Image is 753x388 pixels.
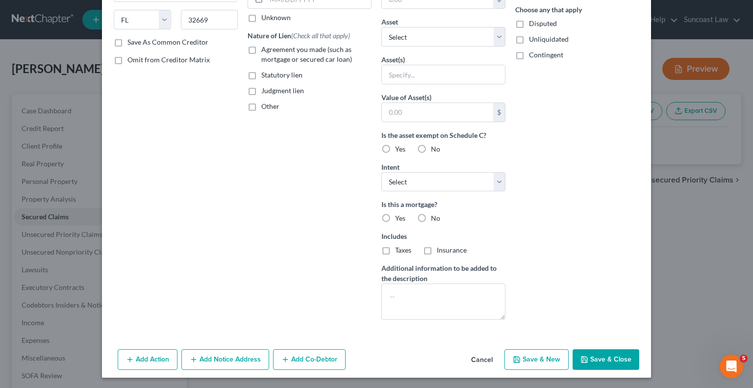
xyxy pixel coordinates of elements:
label: Choose any that apply [515,4,639,15]
label: Is the asset exempt on Schedule C? [381,130,505,140]
input: Specify... [382,65,505,84]
button: Cancel [463,350,501,370]
span: Contingent [529,51,563,59]
span: Asset [381,18,398,26]
button: Save & New [504,349,569,370]
span: Omit from Creditor Matrix [127,55,210,64]
span: No [431,214,440,222]
span: Other [261,102,279,110]
input: 0.00 [382,103,493,122]
button: Save & Close [573,349,639,370]
label: Save As Common Creditor [127,37,208,47]
span: Insurance [437,246,467,254]
span: Disputed [529,19,557,27]
button: Add Notice Address [181,349,269,370]
label: Is this a mortgage? [381,199,505,209]
span: (Check all that apply) [291,31,350,40]
input: Enter zip... [181,10,238,29]
span: Yes [395,145,405,153]
label: Asset(s) [381,54,405,65]
span: Yes [395,214,405,222]
span: 5 [740,355,748,362]
label: Additional information to be added to the description [381,263,505,284]
div: $ [493,103,505,122]
label: Includes [381,231,505,241]
button: Add Co-Debtor [273,349,346,370]
label: Nature of Lien [248,30,350,41]
button: Add Action [118,349,177,370]
label: Unknown [261,13,291,23]
span: Taxes [395,246,411,254]
label: Value of Asset(s) [381,92,431,103]
span: Unliquidated [529,35,569,43]
span: Statutory lien [261,71,302,79]
span: Judgment lien [261,86,304,95]
iframe: Intercom live chat [720,355,743,378]
span: Agreement you made (such as mortgage or secured car loan) [261,45,352,63]
span: No [431,145,440,153]
label: Intent [381,162,400,172]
